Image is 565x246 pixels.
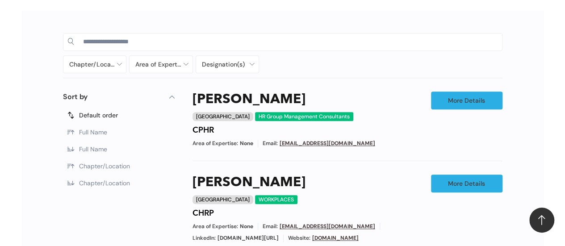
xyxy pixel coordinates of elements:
div: HR Group Management Consultants [255,112,353,121]
a: More Details [431,92,502,109]
span: LinkedIn: [193,234,216,242]
span: Chapter/Location [79,179,130,187]
span: Full Name [79,128,107,136]
span: Area of Expertise: [193,140,238,147]
a: [DOMAIN_NAME] [312,234,359,242]
h4: CHRP [193,208,214,218]
span: Area of Expertise: [193,223,238,230]
div: [GEOGRAPHIC_DATA] [193,112,253,121]
a: More Details [431,175,502,192]
a: [EMAIL_ADDRESS][DOMAIN_NAME] [280,140,375,147]
h4: CPHR [193,125,214,135]
span: None [240,223,253,230]
span: [DOMAIN_NAME][URL] [218,234,279,242]
span: Default order [79,111,118,119]
a: [PERSON_NAME] [193,92,306,108]
div: [GEOGRAPHIC_DATA] [193,195,253,204]
a: [PERSON_NAME] [193,175,306,191]
span: Email: [263,223,278,230]
div: WORKPLACES [255,195,297,204]
span: Website: [288,234,310,242]
span: Email: [263,140,278,147]
span: Full Name [79,145,107,153]
p: Sort by [63,92,88,102]
span: None [240,140,253,147]
a: [EMAIL_ADDRESS][DOMAIN_NAME] [280,223,375,230]
span: Chapter/Location [79,162,130,170]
